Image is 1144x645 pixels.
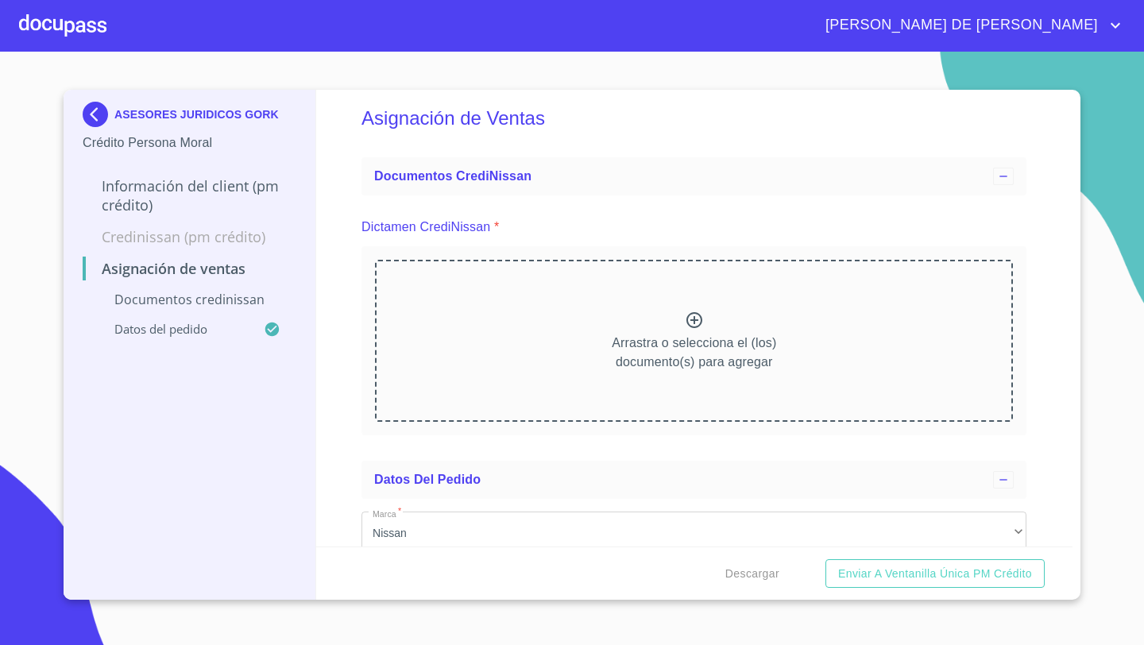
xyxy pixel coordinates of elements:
p: Información del Client (PM crédito) [83,176,296,214]
p: Arrastra o selecciona el (los) documento(s) para agregar [612,334,776,372]
img: Docupass spot blue [83,102,114,127]
p: Documentos CrediNissan [83,291,296,308]
span: [PERSON_NAME] DE [PERSON_NAME] [814,13,1106,38]
p: ASESORES JURIDICOS GORK [114,108,279,121]
span: Documentos CrediNissan [374,169,531,183]
div: Datos del pedido [361,461,1026,499]
div: Documentos CrediNissan [361,157,1026,195]
button: Enviar a Ventanilla única PM crédito [825,559,1045,589]
div: ASESORES JURIDICOS GORK [83,102,296,133]
button: account of current user [814,13,1125,38]
span: Enviar a Ventanilla única PM crédito [838,564,1032,584]
span: Datos del pedido [374,473,481,486]
button: Descargar [719,559,786,589]
p: Asignación de Ventas [83,259,296,278]
p: Datos del pedido [83,321,264,337]
h5: Asignación de Ventas [361,86,1026,151]
span: Descargar [725,564,779,584]
div: Nissan [361,512,1026,554]
p: Dictamen CrediNissan [361,218,490,237]
p: Credinissan (PM crédito) [83,227,296,246]
p: Crédito Persona Moral [83,133,296,153]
